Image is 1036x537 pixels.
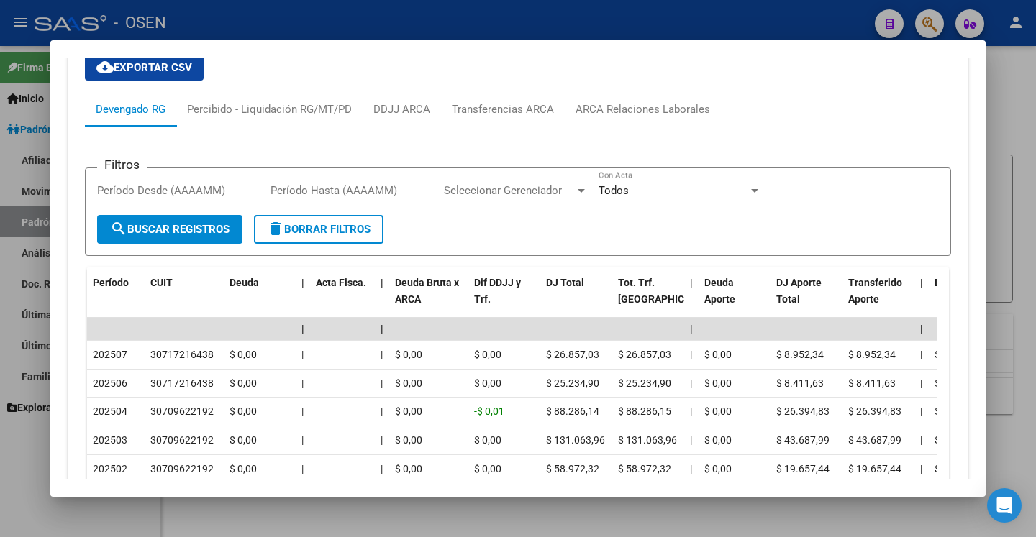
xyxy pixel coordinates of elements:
[474,463,501,474] span: $ 0,00
[935,377,962,389] span: $ 0,00
[920,434,922,446] span: |
[704,463,732,474] span: $ 0,00
[546,434,605,446] span: $ 131.063,96
[301,377,304,389] span: |
[540,267,612,331] datatable-header-cell: DJ Total
[699,267,771,331] datatable-header-cell: Deuda Aporte
[96,61,192,74] span: Exportar CSV
[301,277,304,288] span: |
[474,277,521,305] span: Dif DDJJ y Trf.
[690,434,692,446] span: |
[395,434,422,446] span: $ 0,00
[474,349,501,360] span: $ 0,00
[381,434,383,446] span: |
[474,434,501,446] span: $ 0,00
[230,405,257,417] span: $ 0,00
[97,157,147,173] h3: Filtros
[301,323,304,334] span: |
[776,463,830,474] span: $ 19.657,44
[230,277,259,288] span: Deuda
[690,323,693,334] span: |
[187,101,352,117] div: Percibido - Liquidación RG/MT/PD
[150,461,214,477] div: 30709622192
[776,405,830,417] span: $ 26.394,83
[395,277,459,305] span: Deuda Bruta x ARCA
[375,267,389,331] datatable-header-cell: |
[381,277,383,288] span: |
[381,463,383,474] span: |
[93,277,129,288] span: Período
[373,101,430,117] div: DDJJ ARCA
[389,267,468,331] datatable-header-cell: Deuda Bruta x ARCA
[296,267,310,331] datatable-header-cell: |
[381,349,383,360] span: |
[935,434,962,446] span: $ 0,00
[93,434,127,446] span: 202503
[87,267,145,331] datatable-header-cell: Período
[618,434,677,446] span: $ 131.063,96
[848,434,901,446] span: $ 43.687,99
[150,403,214,420] div: 30709622192
[110,220,127,237] mat-icon: search
[254,215,383,244] button: Borrar Filtros
[150,277,173,288] span: CUIT
[381,377,383,389] span: |
[848,405,901,417] span: $ 26.394,83
[301,434,304,446] span: |
[316,277,366,288] span: Acta Fisca.
[93,405,127,417] span: 202504
[381,323,383,334] span: |
[452,101,554,117] div: Transferencias ARCA
[690,405,692,417] span: |
[612,267,684,331] datatable-header-cell: Tot. Trf. Bruto
[395,349,422,360] span: $ 0,00
[920,277,923,288] span: |
[546,349,599,360] span: $ 26.857,03
[230,434,257,446] span: $ 0,00
[920,463,922,474] span: |
[618,277,716,305] span: Tot. Trf. [GEOGRAPHIC_DATA]
[618,349,671,360] span: $ 26.857,03
[546,377,599,389] span: $ 25.234,90
[618,405,671,417] span: $ 88.286,15
[395,377,422,389] span: $ 0,00
[474,377,501,389] span: $ 0,00
[230,463,257,474] span: $ 0,00
[444,184,575,197] span: Seleccionar Gerenciador
[93,463,127,474] span: 202502
[381,405,383,417] span: |
[771,267,842,331] datatable-header-cell: DJ Aporte Total
[848,463,901,474] span: $ 19.657,44
[576,101,710,117] div: ARCA Relaciones Laborales
[546,277,584,288] span: DJ Total
[690,463,692,474] span: |
[920,405,922,417] span: |
[618,463,671,474] span: $ 58.972,32
[704,434,732,446] span: $ 0,00
[301,405,304,417] span: |
[618,377,671,389] span: $ 25.234,90
[690,377,692,389] span: |
[684,267,699,331] datatable-header-cell: |
[150,432,214,449] div: 30709622192
[546,405,599,417] span: $ 88.286,14
[987,488,1022,523] div: Open Intercom Messenger
[920,377,922,389] span: |
[230,349,257,360] span: $ 0,00
[85,55,204,81] button: Exportar CSV
[93,349,127,360] span: 202507
[704,405,732,417] span: $ 0,00
[546,463,599,474] span: $ 58.972,32
[935,277,994,288] span: Deuda Contr.
[914,267,929,331] datatable-header-cell: |
[310,267,375,331] datatable-header-cell: Acta Fisca.
[848,377,896,389] span: $ 8.411,63
[267,220,284,237] mat-icon: delete
[97,215,242,244] button: Buscar Registros
[301,463,304,474] span: |
[929,267,1001,331] datatable-header-cell: Deuda Contr.
[395,405,422,417] span: $ 0,00
[150,346,214,363] div: 30717216438
[776,277,822,305] span: DJ Aporte Total
[920,323,923,334] span: |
